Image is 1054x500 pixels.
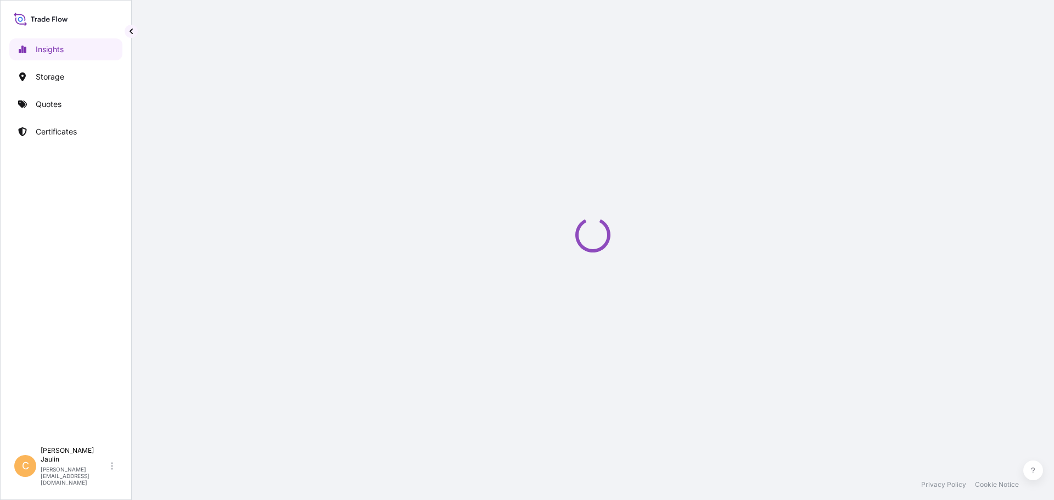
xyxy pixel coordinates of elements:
p: Certificates [36,126,77,137]
a: Quotes [9,93,122,115]
a: Privacy Policy [921,480,966,489]
p: [PERSON_NAME][EMAIL_ADDRESS][DOMAIN_NAME] [41,466,109,486]
a: Insights [9,38,122,60]
a: Storage [9,66,122,88]
a: Cookie Notice [975,480,1019,489]
p: Insights [36,44,64,55]
p: Quotes [36,99,61,110]
span: C [22,460,29,471]
p: Storage [36,71,64,82]
p: [PERSON_NAME] Jaulin [41,446,109,464]
a: Certificates [9,121,122,143]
